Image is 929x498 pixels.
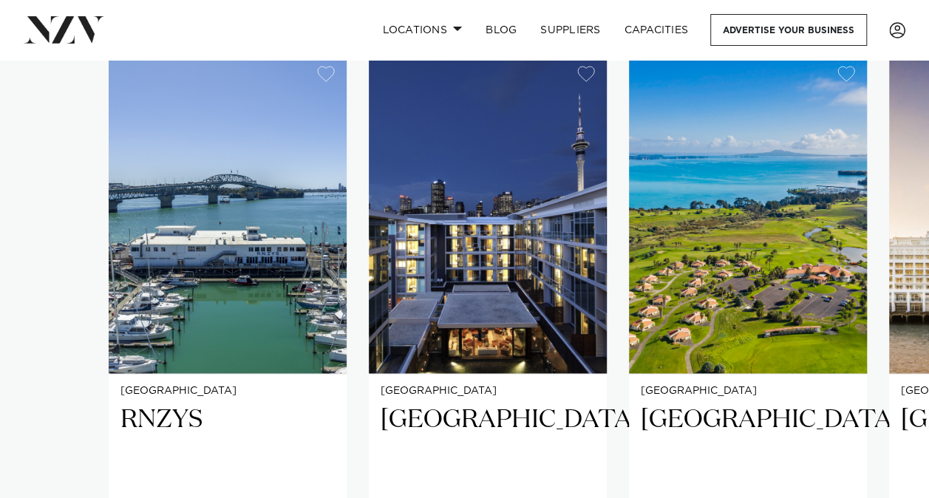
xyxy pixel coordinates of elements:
[120,386,335,397] small: [GEOGRAPHIC_DATA]
[370,14,474,46] a: Locations
[369,54,607,373] img: Sofitel Auckland Viaduct Harbour hotel venue
[24,16,104,43] img: nzv-logo.png
[381,386,595,397] small: [GEOGRAPHIC_DATA]
[613,14,701,46] a: Capacities
[641,386,855,397] small: [GEOGRAPHIC_DATA]
[710,14,867,46] a: Advertise your business
[528,14,612,46] a: SUPPLIERS
[474,14,528,46] a: BLOG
